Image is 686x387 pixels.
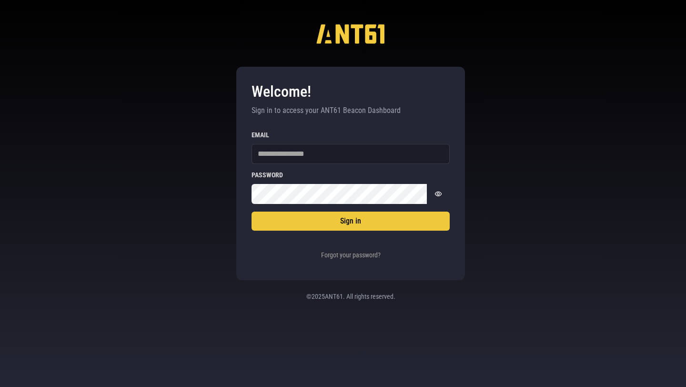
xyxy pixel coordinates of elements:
label: Password [252,172,450,178]
h3: Welcome! [252,82,450,101]
button: Show password [427,184,450,204]
button: Sign in [252,212,450,231]
label: Email [252,132,450,138]
p: © 2025 ANT61. All rights reserved. [248,292,454,301]
button: Forgot your password? [319,246,383,265]
p: Sign in to access your ANT61 Beacon Dashboard [252,105,450,116]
